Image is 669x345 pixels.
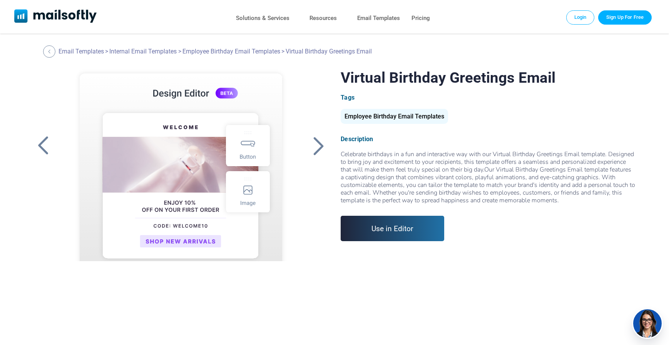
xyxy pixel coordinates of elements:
a: Pricing [411,13,430,24]
a: Use in Editor [341,216,444,241]
a: Email Templates [357,13,400,24]
a: Back [43,45,57,58]
a: Resources [309,13,337,24]
a: Employee Birthday Email Templates [341,116,448,119]
a: Employee Birthday Email Templates [182,48,280,55]
div: Celebrate birthdays in a fun and interactive way with our Virtual Birthday Greetings Email templa... [341,150,636,204]
a: Email Templates [59,48,104,55]
a: Virtual Birthday Greetings Email [63,69,299,261]
div: Tags [341,94,636,101]
div: Employee Birthday Email Templates [341,109,448,124]
a: Back [309,136,328,156]
a: Solutions & Services [236,13,289,24]
a: Login [566,10,595,24]
h1: Virtual Birthday Greetings Email [341,69,636,86]
a: Trial [598,10,652,24]
a: Internal Email Templates [109,48,177,55]
a: Mailsoftly [14,9,97,24]
a: Back [33,136,53,156]
div: Description [341,135,636,143]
